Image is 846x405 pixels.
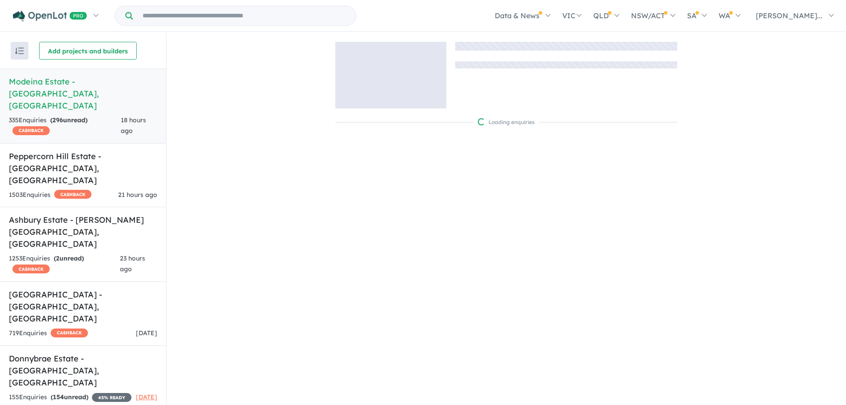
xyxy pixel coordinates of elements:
[118,191,157,199] span: 21 hours ago
[12,126,50,135] span: CASHBACK
[136,329,157,337] span: [DATE]
[478,118,535,127] div: Loading enquiries
[51,329,88,337] span: CASHBACK
[12,265,50,273] span: CASHBACK
[756,11,822,20] span: [PERSON_NAME]...
[9,392,131,403] div: 155 Enquir ies
[54,190,91,199] span: CASHBACK
[92,393,131,402] span: 45 % READY
[15,48,24,54] img: sort.svg
[9,353,157,389] h5: Donnybrae Estate - [GEOGRAPHIC_DATA] , [GEOGRAPHIC_DATA]
[120,254,145,273] span: 23 hours ago
[136,393,157,401] span: [DATE]
[9,76,157,112] h5: Modeina Estate - [GEOGRAPHIC_DATA] , [GEOGRAPHIC_DATA]
[135,6,354,25] input: Try estate name, suburb, builder or developer
[9,253,120,275] div: 1253 Enquir ies
[39,42,137,60] button: Add projects and builders
[54,254,84,262] strong: ( unread)
[53,393,64,401] span: 154
[121,116,146,135] span: 18 hours ago
[9,328,88,339] div: 719 Enquir ies
[51,393,88,401] strong: ( unread)
[50,116,87,124] strong: ( unread)
[13,11,87,22] img: Openlot PRO Logo White
[9,289,157,325] h5: [GEOGRAPHIC_DATA] - [GEOGRAPHIC_DATA] , [GEOGRAPHIC_DATA]
[56,254,60,262] span: 2
[9,115,121,136] div: 335 Enquir ies
[9,214,157,250] h5: Ashbury Estate - [PERSON_NAME][GEOGRAPHIC_DATA] , [GEOGRAPHIC_DATA]
[9,150,157,186] h5: Peppercorn Hill Estate - [GEOGRAPHIC_DATA] , [GEOGRAPHIC_DATA]
[52,116,63,124] span: 296
[9,190,91,200] div: 1503 Enquir ies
